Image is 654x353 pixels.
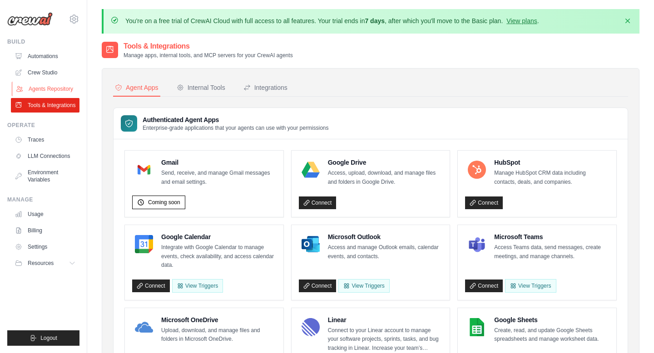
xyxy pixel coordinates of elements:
[11,240,79,254] a: Settings
[11,223,79,238] a: Billing
[7,330,79,346] button: Logout
[328,232,443,241] h4: Microsoft Outlook
[11,165,79,187] a: Environment Variables
[177,83,225,92] div: Internal Tools
[12,82,80,96] a: Agents Repository
[175,79,227,97] button: Internal Tools
[161,232,276,241] h4: Google Calendar
[125,16,539,25] p: You're on a free trial of CrewAI Cloud with full access to all features. Your trial ends in , aft...
[161,158,276,167] h4: Gmail
[494,315,609,324] h4: Google Sheets
[172,279,223,293] button: View Triggers
[302,235,320,253] img: Microsoft Outlook Logo
[328,326,443,353] p: Connect to your Linear account to manage your software projects, sprints, tasks, and bug tracking...
[28,260,54,267] span: Resources
[243,83,287,92] div: Integrations
[299,279,337,292] a: Connect
[7,12,53,26] img: Logo
[299,196,337,209] a: Connect
[468,318,486,336] img: Google Sheets Logo
[161,326,276,344] p: Upload, download, and manage files and folders in Microsoft OneDrive.
[7,196,79,203] div: Manage
[11,49,79,64] a: Automations
[465,279,503,292] a: Connect
[494,232,609,241] h4: Microsoft Teams
[135,235,153,253] img: Google Calendar Logo
[302,161,320,179] img: Google Drive Logo
[40,334,57,342] span: Logout
[494,158,609,167] h4: HubSpot
[11,132,79,147] a: Traces
[135,161,153,179] img: Gmail Logo
[338,279,389,293] : View Triggers
[468,161,486,179] img: HubSpot Logo
[11,98,79,113] a: Tools & Integrations
[468,235,486,253] img: Microsoft Teams Logo
[494,326,609,344] p: Create, read, and update Google Sheets spreadsheets and manage worksheet data.
[506,17,537,25] a: View plans
[11,149,79,163] a: LLM Connections
[328,243,443,261] p: Access and manage Outlook emails, calendar events, and contacts.
[365,17,385,25] strong: 7 days
[465,196,503,209] a: Connect
[113,79,160,97] button: Agent Apps
[7,122,79,129] div: Operate
[494,169,609,186] p: Manage HubSpot CRM data including contacts, deals, and companies.
[328,158,443,167] h4: Google Drive
[505,279,556,293] : View Triggers
[124,41,293,52] h2: Tools & Integrations
[135,318,153,336] img: Microsoft OneDrive Logo
[161,315,276,324] h4: Microsoft OneDrive
[494,243,609,261] p: Access Teams data, send messages, create meetings, and manage channels.
[115,83,159,92] div: Agent Apps
[124,52,293,59] p: Manage apps, internal tools, and MCP servers for your CrewAI agents
[161,243,276,270] p: Integrate with Google Calendar to manage events, check availability, and access calendar data.
[132,279,170,292] a: Connect
[7,38,79,45] div: Build
[302,318,320,336] img: Linear Logo
[328,169,443,186] p: Access, upload, download, and manage files and folders in Google Drive.
[143,124,329,132] p: Enterprise-grade applications that your agents can use with your permissions
[11,256,79,270] button: Resources
[161,169,276,186] p: Send, receive, and manage Gmail messages and email settings.
[328,315,443,324] h4: Linear
[11,207,79,221] a: Usage
[148,199,180,206] span: Coming soon
[11,65,79,80] a: Crew Studio
[143,115,329,124] h3: Authenticated Agent Apps
[242,79,289,97] button: Integrations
